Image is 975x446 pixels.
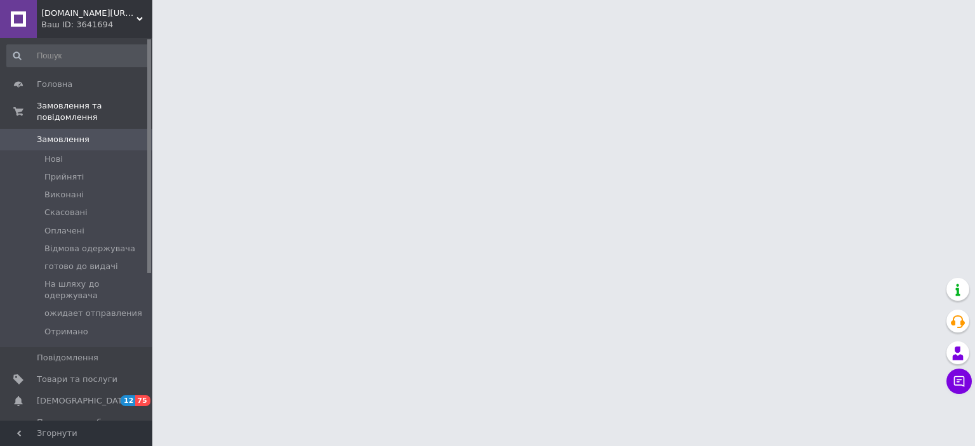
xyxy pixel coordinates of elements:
span: Нові [44,154,63,165]
div: Ваш ID: 3641694 [41,19,152,30]
span: 75 [135,395,150,406]
span: Повідомлення [37,352,98,364]
span: Скасовані [44,207,88,218]
span: [DEMOGRAPHIC_DATA] [37,395,131,407]
span: Виконані [44,189,84,200]
span: готово до видачі [44,261,118,272]
span: Прийняті [44,171,84,183]
span: Показники роботи компанії [37,417,117,440]
span: Отримано [44,326,88,338]
button: Чат з покупцем [946,369,972,394]
span: 12 [121,395,135,406]
span: Замовлення [37,134,90,145]
span: ожидает отправления [44,308,142,319]
span: Оплачені [44,225,84,237]
span: Товари та послуги [37,374,117,385]
span: Замовлення та повідомлення [37,100,152,123]
span: Головна [37,79,72,90]
span: На шляху до одержувача [44,279,149,301]
span: mistermo.com.ua/ «Mister Mo»: інтернет-магазин побутових товарів [41,8,136,19]
span: Відмова одержувача [44,243,135,254]
input: Пошук [6,44,150,67]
